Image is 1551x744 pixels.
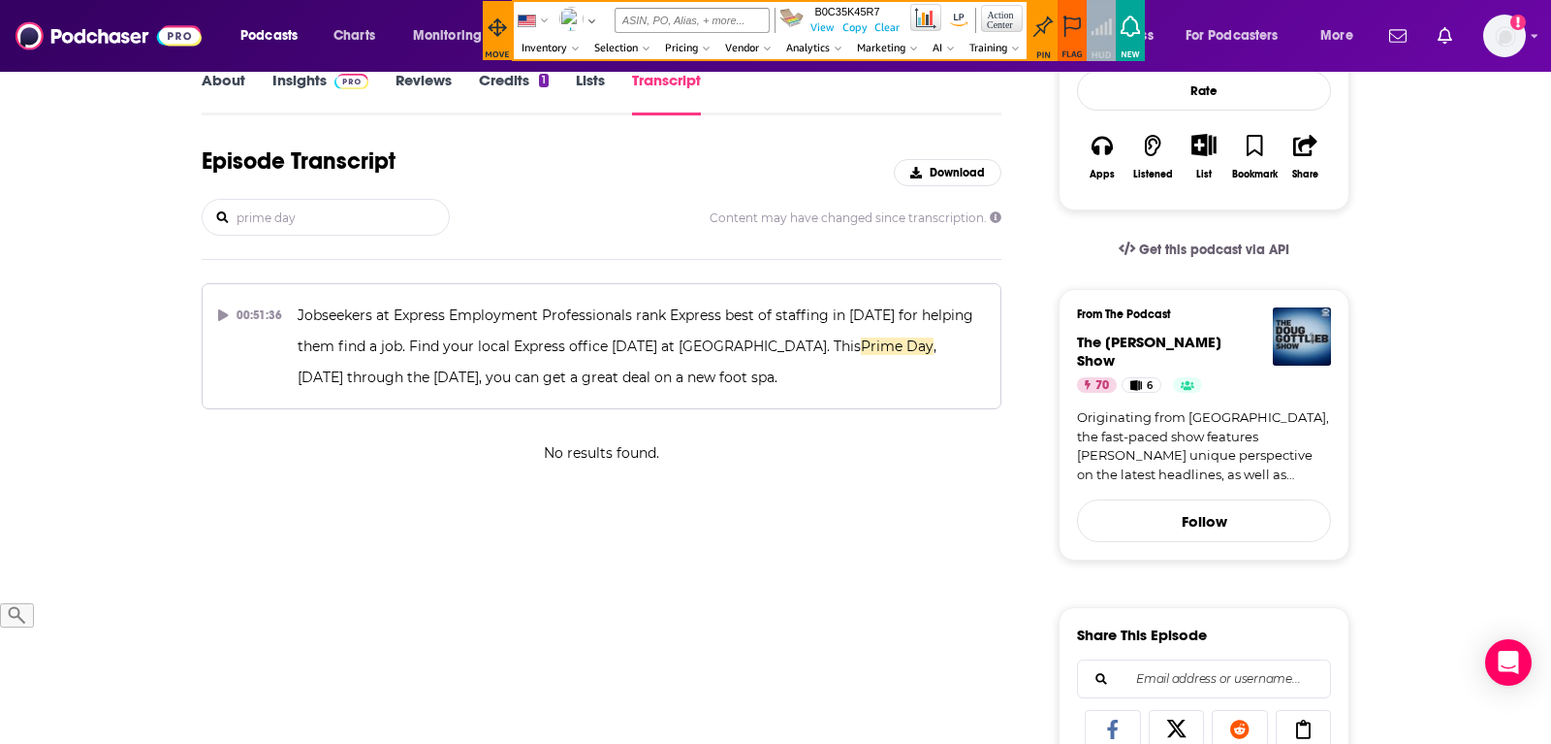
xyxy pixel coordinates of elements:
[1103,226,1305,274] a: Get this podcast via API
[1127,121,1178,192] button: Listened
[399,20,507,51] button: open menu
[1273,307,1331,366] img: The Doug Gottlieb Show
[413,22,482,49] span: Monitoring
[1292,169,1318,180] div: Share
[218,300,282,331] div: 00:51:36
[1179,121,1229,192] div: Show More ButtonList
[1077,660,1331,698] div: Search followers
[345,41,394,53] a: Marketing
[47,7,72,31] img: hlodeiro
[1133,169,1173,180] div: Listened
[10,41,55,53] a: Inventory
[1510,15,1526,30] svg: Add a profile image
[1077,121,1127,192] button: Apps
[1186,22,1279,49] span: For Podcasters
[274,41,318,53] a: Analytics
[202,444,1001,462] p: No results found.
[1090,169,1115,180] div: Apps
[1483,15,1526,57] img: User Profile
[632,71,701,115] a: Transcript
[1173,20,1307,51] button: open menu
[202,71,245,115] a: About
[1184,134,1223,155] button: Show More Button
[299,5,391,19] input: ASIN
[240,22,298,49] span: Podcasts
[1122,377,1161,393] a: 6
[202,146,396,176] h1: Episode Transcript
[1485,639,1532,686] div: Open Intercom Messenger
[153,41,186,53] a: Pricing
[1077,626,1207,644] h3: Share This Episode
[1139,242,1289,258] span: Get this podcast via API
[1077,333,1221,370] a: The Doug Gottlieb Show
[1320,22,1353,49] span: More
[1077,408,1331,484] a: Originating from [GEOGRAPHIC_DATA], the fast-paced show features [PERSON_NAME] unique perspective...
[235,200,449,235] input: Search transcript...
[1232,169,1278,180] div: Bookmark
[16,17,202,54] img: Podchaser - Follow, Share and Rate Podcasts
[1381,19,1414,52] a: Show notifications dropdown
[103,8,258,33] input: ASIN, PO, Alias, + more...
[421,41,430,53] a: AI
[710,210,1001,225] span: Content may have changed since transcription.
[1077,71,1331,111] div: Rate
[1229,121,1280,192] button: Bookmark
[1196,168,1212,180] div: List
[1281,121,1331,192] button: Share
[1483,15,1526,57] button: Show profile menu
[930,166,985,179] span: Download
[1147,376,1153,396] span: 6
[1430,19,1460,52] a: Show notifications dropdown
[213,41,247,53] a: Vendor
[1483,15,1526,57] span: Logged in as HLodeiro
[396,71,452,115] a: Reviews
[576,71,605,115] a: Lists
[1095,376,1109,396] span: 70
[321,20,387,51] a: Charts
[1307,20,1377,51] button: open menu
[331,19,363,34] a: Copy
[894,159,1001,186] button: Download
[539,74,549,87] div: 1
[202,283,1001,409] button: 00:51:36Jobseekers at Express Employment Professionals rank Express best of staffing in [DATE] fo...
[227,20,323,51] button: open menu
[272,71,368,115] a: InsightsPodchaser Pro
[363,19,395,34] a: Clear
[333,22,375,49] span: Charts
[1077,500,1331,542] button: Follow
[334,74,368,89] img: Podchaser Pro
[1077,377,1117,393] a: 70
[1077,307,1315,321] h3: From The Podcast
[298,307,977,355] span: Jobseekers at Express Employment Professionals rank Express best of staffing in [DATE] for helpin...
[299,19,331,34] a: View
[82,41,126,53] a: Selection
[479,71,549,115] a: Credits1
[458,41,495,53] a: Training
[1093,661,1314,697] input: Email address or username...
[861,338,934,355] span: Prime Day
[1077,333,1221,370] span: The [PERSON_NAME] Show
